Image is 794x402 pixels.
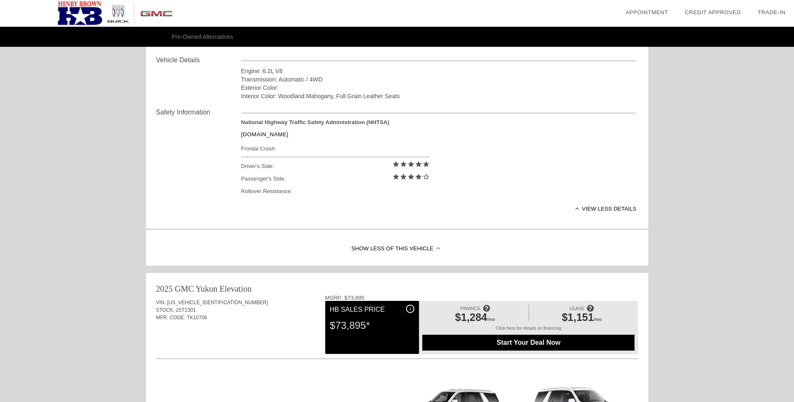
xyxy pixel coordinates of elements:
[156,55,241,65] div: Vehicle Details
[241,173,430,185] div: Passenger's Side:
[758,9,786,15] a: Trade-In
[241,67,637,75] div: Engine: 6.2L V8
[406,305,414,313] div: i
[156,283,218,295] div: 2025 GMC Yukon
[330,315,414,336] div: $73,895*
[325,295,638,301] div: MSRP: $73,895
[455,311,487,323] span: $1,284
[156,300,166,305] span: VIN:
[415,160,422,168] i: star
[167,300,268,305] span: [US_VEHICLE_IDENTIFICATION_NUMBER]
[460,306,481,311] span: FINANCE
[415,173,422,181] i: star
[187,315,207,321] span: TK10706
[400,160,407,168] i: star
[241,185,430,198] div: Rollover Resistance:
[422,173,430,181] i: star_border
[392,160,400,168] i: star
[220,283,252,295] div: Elevation
[433,339,624,346] span: Start Your Deal Now
[533,311,631,326] div: /mo
[241,92,637,100] div: Interior Color: Woodland Mahogany, Full Grain Leather Seats
[392,173,400,181] i: star
[241,198,637,219] div: View less details
[625,9,668,15] a: Appointment
[156,307,175,313] span: STOCK:
[241,119,389,125] strong: National Highway Traffic Safety Administration (NHTSA)
[176,307,195,313] span: 25T2301
[400,173,407,181] i: star
[241,131,288,137] a: [DOMAIN_NAME]
[146,232,648,266] div: Show Less of this Vehicle
[241,84,637,92] div: Exterior Color:
[241,160,430,173] div: Driver's Side:
[685,9,741,15] a: Credit Approved
[562,311,594,323] span: $1,151
[330,305,414,315] div: HB Sales Price
[407,160,415,168] i: star
[422,326,635,335] div: Click here for details on financing
[570,306,584,311] span: LEASE
[407,173,415,181] i: star
[156,315,186,321] span: MFR. CODE:
[156,334,638,347] div: Quoted on [DATE] 7:21:25 AM
[427,311,524,326] div: /mo
[422,160,430,168] i: star
[241,75,637,84] div: Transmission: Automatic / 4WD
[156,107,241,117] div: Safety Information
[241,143,430,154] div: Frontal Crash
